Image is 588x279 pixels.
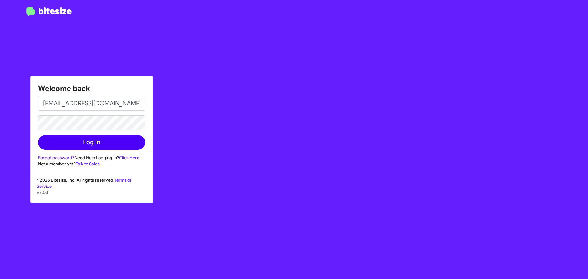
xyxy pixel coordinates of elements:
a: Talk to Sales! [76,161,101,167]
button: Log In [38,135,145,150]
input: Email address [38,96,145,111]
p: v3.0.1 [37,189,146,195]
div: Not a member yet? [38,161,145,167]
h1: Welcome back [38,84,145,93]
a: Forgot password? [38,155,74,160]
a: Click Here! [119,155,141,160]
div: © 2025 Bitesize, Inc. All rights reserved. [31,177,153,203]
div: Need Help Logging In? [38,155,145,161]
